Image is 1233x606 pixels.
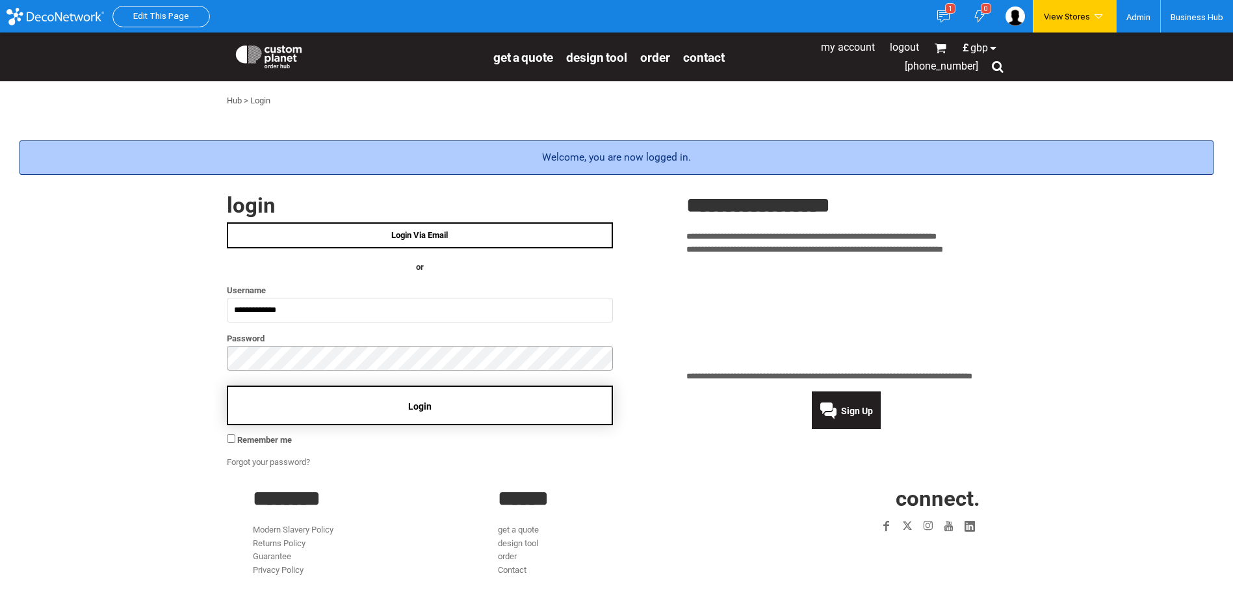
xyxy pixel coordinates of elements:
[233,42,304,68] img: Custom Planet
[640,49,670,64] a: order
[253,551,291,561] a: Guarantee
[686,265,1007,362] iframe: Customer reviews powered by Trustpilot
[801,544,980,560] iframe: Customer reviews powered by Trustpilot
[133,11,189,21] a: Edit This Page
[981,3,991,14] div: 0
[963,43,970,53] span: £
[970,43,988,53] span: GBP
[493,49,553,64] a: get a quote
[498,538,538,548] a: design tool
[945,3,955,14] div: 1
[253,565,304,575] a: Privacy Policy
[841,406,873,416] span: Sign Up
[683,49,725,64] a: Contact
[227,222,613,248] a: Login Via Email
[683,50,725,65] span: Contact
[498,551,517,561] a: order
[227,331,613,346] label: Password
[391,230,448,240] span: Login Via Email
[493,50,553,65] span: get a quote
[227,261,613,274] h4: OR
[253,538,305,548] a: Returns Policy
[253,525,333,534] a: Modern Slavery Policy
[498,565,526,575] a: Contact
[227,434,235,443] input: Remember me
[566,50,627,65] span: design tool
[227,194,613,216] h2: Login
[890,41,919,53] a: Logout
[408,401,432,412] span: Login
[19,140,1214,175] div: Welcome, you are now logged in.
[237,435,292,445] span: Remember me
[227,36,487,75] a: Custom Planet
[227,457,310,467] a: Forgot your password?
[821,41,875,53] a: My Account
[743,488,980,509] h2: CONNECT.
[640,50,670,65] span: order
[905,60,978,72] span: [PHONE_NUMBER]
[498,525,539,534] a: get a quote
[244,94,248,108] div: >
[250,94,270,108] div: Login
[566,49,627,64] a: design tool
[227,96,242,105] a: Hub
[227,283,613,298] label: Username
